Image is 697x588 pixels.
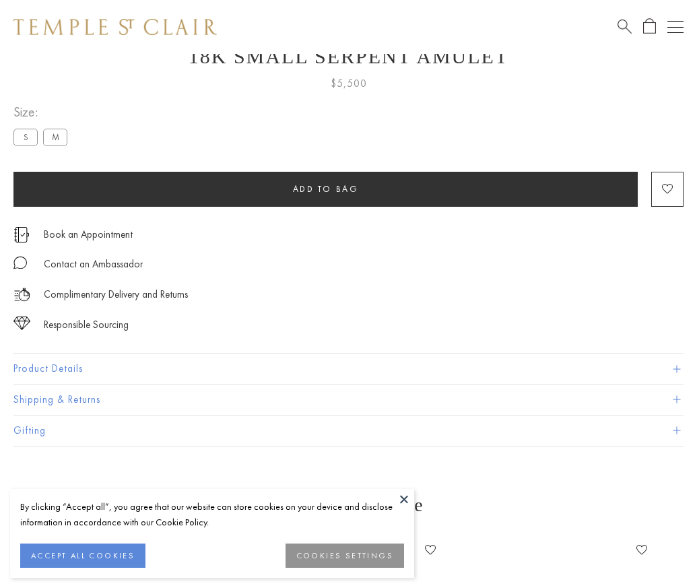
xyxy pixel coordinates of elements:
[331,75,367,92] span: $5,500
[43,129,67,145] label: M
[13,416,684,446] button: Gifting
[13,101,73,123] span: Size:
[13,227,30,242] img: icon_appointment.svg
[20,544,145,568] button: ACCEPT ALL COOKIES
[13,385,684,415] button: Shipping & Returns
[618,18,632,35] a: Search
[13,317,30,330] img: icon_sourcing.svg
[286,544,404,568] button: COOKIES SETTINGS
[44,317,129,333] div: Responsible Sourcing
[13,286,30,303] img: icon_delivery.svg
[13,172,638,207] button: Add to bag
[13,354,684,384] button: Product Details
[13,129,38,145] label: S
[13,19,217,35] img: Temple St. Clair
[667,19,684,35] button: Open navigation
[293,183,359,195] span: Add to bag
[13,256,27,269] img: MessageIcon-01_2.svg
[44,227,133,242] a: Book an Appointment
[44,286,188,303] p: Complimentary Delivery and Returns
[13,45,684,68] h1: 18K Small Serpent Amulet
[44,256,143,273] div: Contact an Ambassador
[20,499,404,530] div: By clicking “Accept all”, you agree that our website can store cookies on your device and disclos...
[643,18,656,35] a: Open Shopping Bag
